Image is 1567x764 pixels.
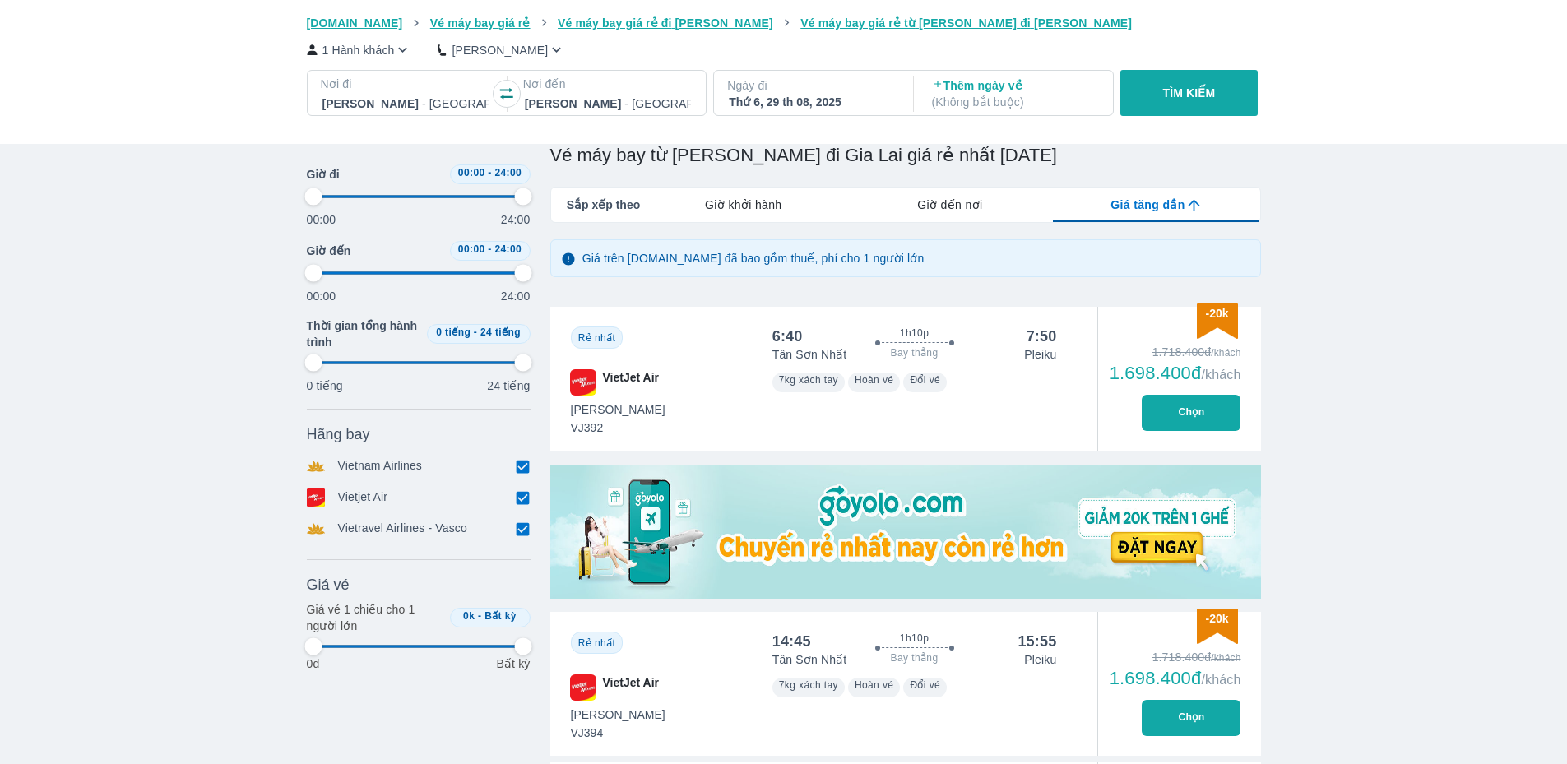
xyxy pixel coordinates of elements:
p: Pleiku [1024,651,1056,668]
span: 24:00 [494,167,522,178]
div: 14:45 [772,632,811,651]
span: Hãng bay [307,424,370,444]
span: -20k [1205,307,1228,320]
p: Tân Sơn Nhất [772,651,847,668]
div: 1.718.400đ [1110,344,1241,360]
span: Thời gian tổng hành trình [307,317,420,350]
p: 1 Hành khách [322,42,395,58]
p: Nơi đến [523,76,693,92]
span: 1h10p [900,326,929,340]
span: Giá tăng dần [1110,197,1185,213]
span: 0k [463,610,475,622]
span: Hoàn vé [855,679,894,691]
p: Pleiku [1024,346,1056,363]
div: 1.698.400đ [1110,669,1241,688]
span: [DOMAIN_NAME] [307,16,403,30]
span: VJ392 [571,419,665,436]
span: 24 tiếng [480,326,521,338]
span: VietJet Air [603,369,659,396]
span: - [478,610,481,622]
span: 00:00 [458,243,485,255]
span: -20k [1205,612,1228,625]
div: 1.718.400đ [1110,649,1241,665]
div: 6:40 [772,326,803,346]
span: Giờ đến [307,243,351,259]
p: Vietravel Airlines - Vasco [338,520,467,538]
span: [PERSON_NAME] [571,706,665,723]
span: Rẻ nhất [578,332,615,344]
span: Vé máy bay giá rẻ đi [PERSON_NAME] [558,16,773,30]
span: 0 tiếng [436,326,471,338]
span: Giá vé [307,575,350,595]
button: TÌM KIẾM [1120,70,1258,116]
span: Bất kỳ [484,610,517,622]
span: [PERSON_NAME] [571,401,665,418]
span: VJ394 [571,725,665,741]
span: Đổi vé [910,374,940,386]
p: 0 tiếng [307,377,343,394]
span: Sắp xếp theo [567,197,641,213]
span: Đổi vé [910,679,940,691]
span: 00:00 [458,167,485,178]
span: 24:00 [494,243,522,255]
span: Giờ khởi hành [705,197,781,213]
img: media-0 [550,465,1261,599]
button: Chọn [1142,395,1240,431]
p: 0đ [307,655,320,672]
button: Chọn [1142,700,1240,736]
span: 1h10p [900,632,929,645]
span: - [474,326,477,338]
h1: Vé máy bay từ [PERSON_NAME] đi Gia Lai giá rẻ nhất [DATE] [550,144,1261,167]
img: VJ [570,369,596,396]
div: 15:55 [1018,632,1056,651]
span: Vé máy bay giá rẻ [430,16,531,30]
p: 24:00 [501,288,531,304]
nav: breadcrumb [307,15,1261,31]
div: 1.698.400đ [1110,363,1241,383]
img: discount [1197,609,1238,644]
span: Giờ đi [307,166,340,183]
p: Vietnam Airlines [338,457,423,475]
p: Vietjet Air [338,488,388,507]
p: 00:00 [307,211,336,228]
span: /khách [1201,368,1240,382]
p: Nơi đi [321,76,490,92]
div: 7:50 [1027,326,1057,346]
span: Hoàn vé [855,374,894,386]
div: lab API tabs example [640,188,1259,222]
p: Bất kỳ [496,655,530,672]
span: VietJet Air [603,674,659,701]
span: 7kg xách tay [779,374,838,386]
img: VJ [570,674,596,701]
p: Giá vé 1 chiều cho 1 người lớn [307,601,443,634]
p: Giá trên [DOMAIN_NAME] đã bao gồm thuế, phí cho 1 người lớn [582,250,925,266]
p: 24:00 [501,211,531,228]
p: Tân Sơn Nhất [772,346,847,363]
span: 7kg xách tay [779,679,838,691]
span: Vé máy bay giá rẻ từ [PERSON_NAME] đi [PERSON_NAME] [800,16,1132,30]
button: 1 Hành khách [307,41,412,58]
p: 00:00 [307,288,336,304]
p: [PERSON_NAME] [452,42,548,58]
span: Rẻ nhất [578,637,615,649]
img: discount [1197,303,1238,339]
div: Thứ 6, 29 th 08, 2025 [729,94,895,110]
span: Giờ đến nơi [917,197,982,213]
p: 24 tiếng [487,377,530,394]
span: /khách [1201,673,1240,687]
p: ( Không bắt buộc ) [932,94,1098,110]
p: Ngày đi [727,77,897,94]
button: [PERSON_NAME] [438,41,565,58]
p: TÌM KIẾM [1163,85,1216,101]
span: - [488,243,491,255]
span: - [488,167,491,178]
p: Thêm ngày về [932,77,1098,110]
